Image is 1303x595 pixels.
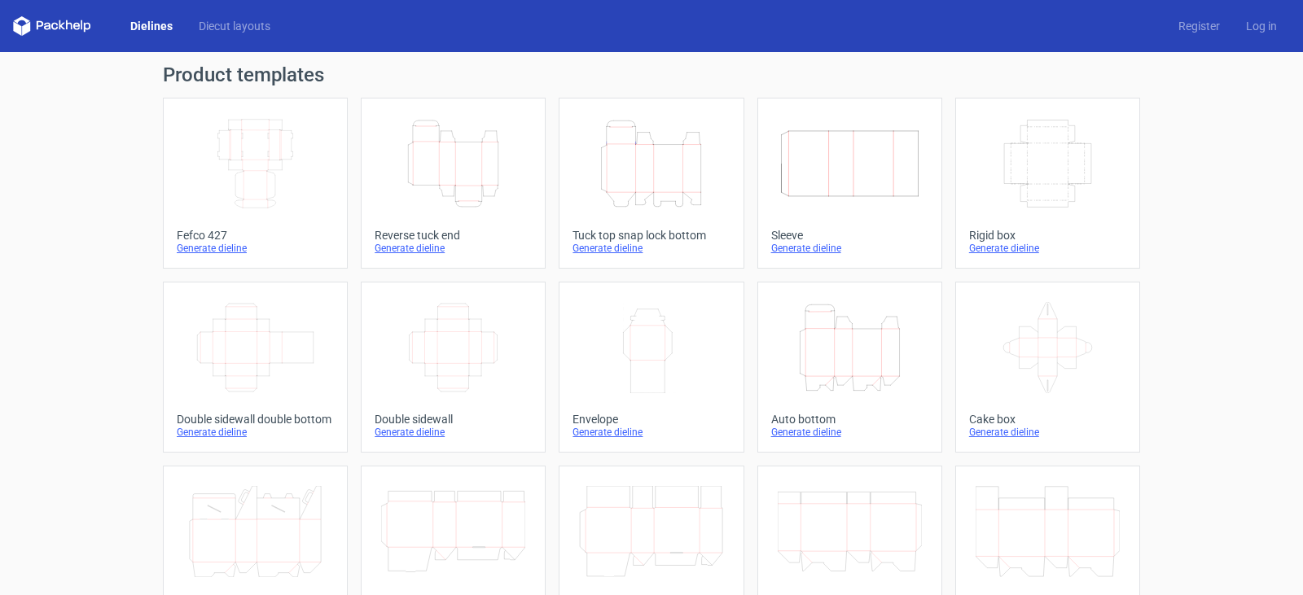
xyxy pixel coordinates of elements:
[375,242,532,255] div: Generate dieline
[559,98,744,269] a: Tuck top snap lock bottomGenerate dieline
[573,413,730,426] div: Envelope
[1233,18,1290,34] a: Log in
[177,229,334,242] div: Fefco 427
[969,242,1126,255] div: Generate dieline
[757,282,942,453] a: Auto bottomGenerate dieline
[375,413,532,426] div: Double sidewall
[361,98,546,269] a: Reverse tuck endGenerate dieline
[757,98,942,269] a: SleeveGenerate dieline
[163,282,348,453] a: Double sidewall double bottomGenerate dieline
[375,229,532,242] div: Reverse tuck end
[771,413,928,426] div: Auto bottom
[955,98,1140,269] a: Rigid boxGenerate dieline
[573,242,730,255] div: Generate dieline
[969,426,1126,439] div: Generate dieline
[177,413,334,426] div: Double sidewall double bottom
[117,18,186,34] a: Dielines
[969,413,1126,426] div: Cake box
[177,426,334,439] div: Generate dieline
[163,65,1140,85] h1: Product templates
[1165,18,1233,34] a: Register
[771,242,928,255] div: Generate dieline
[163,98,348,269] a: Fefco 427Generate dieline
[955,282,1140,453] a: Cake boxGenerate dieline
[559,282,744,453] a: EnvelopeGenerate dieline
[573,426,730,439] div: Generate dieline
[573,229,730,242] div: Tuck top snap lock bottom
[969,229,1126,242] div: Rigid box
[186,18,283,34] a: Diecut layouts
[771,229,928,242] div: Sleeve
[361,282,546,453] a: Double sidewallGenerate dieline
[177,242,334,255] div: Generate dieline
[375,426,532,439] div: Generate dieline
[771,426,928,439] div: Generate dieline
